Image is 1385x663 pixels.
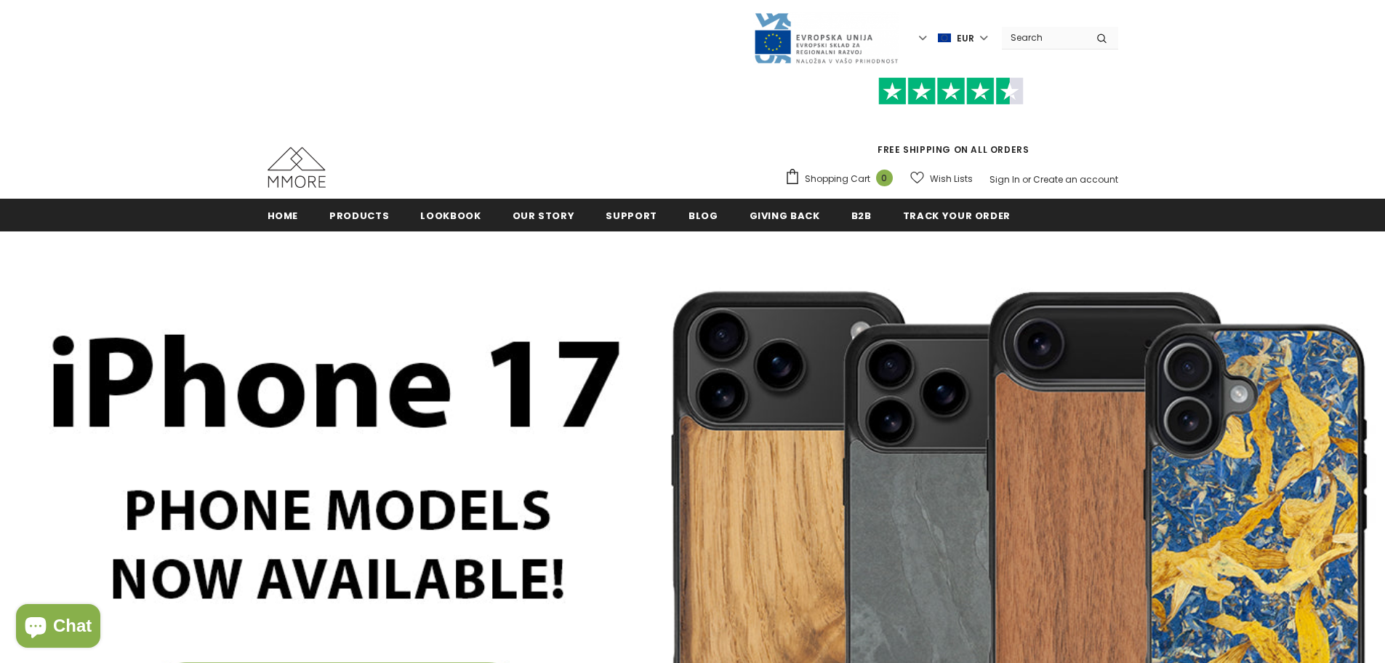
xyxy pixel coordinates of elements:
[784,84,1118,156] span: FREE SHIPPING ON ALL ORDERS
[851,199,872,231] a: B2B
[1022,173,1031,186] span: or
[329,199,389,231] a: Products
[1033,173,1118,186] a: Create an account
[903,199,1011,231] a: Track your order
[910,166,973,191] a: Wish Lists
[268,199,299,231] a: Home
[784,168,900,190] a: Shopping Cart 0
[753,12,899,65] img: Javni Razpis
[268,209,299,223] span: Home
[784,105,1118,143] iframe: Customer reviews powered by Trustpilot
[930,172,973,186] span: Wish Lists
[878,77,1024,106] img: Trust Pilot Stars
[420,209,481,223] span: Lookbook
[606,199,657,231] a: support
[329,209,389,223] span: Products
[989,173,1020,186] a: Sign In
[689,199,718,231] a: Blog
[12,604,105,651] inbox-online-store-chat: Shopify online store chat
[420,199,481,231] a: Lookbook
[805,172,870,186] span: Shopping Cart
[753,31,899,44] a: Javni Razpis
[750,199,820,231] a: Giving back
[957,31,974,46] span: EUR
[903,209,1011,223] span: Track your order
[1002,27,1085,48] input: Search Site
[513,199,575,231] a: Our Story
[876,170,893,186] span: 0
[750,209,820,223] span: Giving back
[689,209,718,223] span: Blog
[513,209,575,223] span: Our Story
[851,209,872,223] span: B2B
[606,209,657,223] span: support
[268,147,326,188] img: MMORE Cases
